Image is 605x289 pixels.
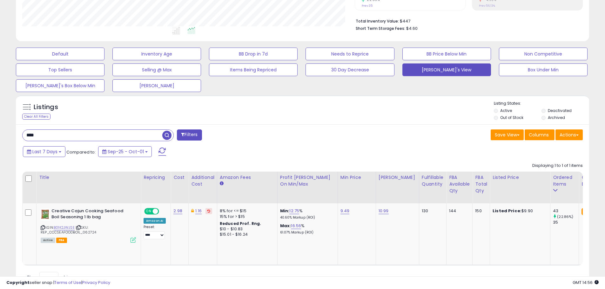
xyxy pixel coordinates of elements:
[6,280,110,286] div: seller snap | |
[22,114,50,120] div: Clear All Filters
[291,223,301,229] a: 16.56
[6,279,30,286] strong: Copyright
[548,108,572,113] label: Deactivated
[54,225,75,230] a: B01K2JWJSE
[112,79,201,92] button: [PERSON_NAME]
[548,115,565,120] label: Archived
[553,220,579,225] div: 35
[280,208,290,214] b: Min:
[379,208,389,214] a: 10.99
[23,146,65,157] button: Last 7 Days
[479,4,495,8] small: Prev: 56.13%
[82,279,110,286] a: Privacy Policy
[280,223,333,235] div: %
[56,238,67,243] span: FBA
[475,208,485,214] div: 150
[356,17,578,24] li: $447
[51,208,129,221] b: Creative Cajun Cooking Seafood Boil Seasoning 1 lb bag
[209,63,298,76] button: Items Being Repriced
[173,208,182,214] a: 2.98
[340,174,373,181] div: Min Price
[449,208,467,214] div: 144
[220,174,275,181] div: Amazon Fees
[491,129,524,140] button: Save View
[280,215,333,220] p: 40.60% Markup (ROI)
[340,208,350,214] a: 9.49
[173,174,186,181] div: Cost
[581,208,593,215] small: FBA
[220,227,272,232] div: $10 - $10.83
[41,208,136,242] div: ASIN:
[158,209,168,214] span: OFF
[209,48,298,60] button: BB Drop in 7d
[499,63,588,76] button: Box Under Min
[191,174,214,187] div: Additional Cost
[422,208,441,214] div: 130
[144,225,166,239] div: Preset:
[555,129,583,140] button: Actions
[54,279,81,286] a: Terms of Use
[112,63,201,76] button: Selling @ Max
[41,238,55,243] span: All listings currently available for purchase on Amazon
[66,149,96,155] span: Compared to:
[39,174,138,181] div: Title
[500,108,512,113] label: Active
[144,218,166,224] div: Amazon AI
[557,214,573,219] small: (22.86%)
[32,148,57,155] span: Last 7 Days
[306,48,394,60] button: Needs to Reprice
[280,208,333,220] div: %
[494,101,589,107] p: Listing States:
[493,174,548,181] div: Listed Price
[144,174,168,181] div: Repricing
[553,174,576,187] div: Ordered Items
[280,223,291,229] b: Max:
[475,174,487,194] div: FBA Total Qty
[402,48,491,60] button: BB Price Below Min
[34,103,58,112] h5: Listings
[41,208,50,221] img: 51UWgUa-+ML._SL40_.jpg
[220,214,272,220] div: 15% for > $15
[220,181,224,187] small: Amazon Fees.
[108,148,144,155] span: Sep-25 - Oct-01
[112,48,201,60] button: Inventory Age
[280,230,333,235] p: 61.07% Markup (ROI)
[27,274,73,280] span: Show: entries
[499,48,588,60] button: Non Competitive
[277,172,338,203] th: The percentage added to the cost of goods (COGS) that forms the calculator for Min & Max prices.
[220,232,272,237] div: $15.01 - $16.24
[41,225,96,234] span: | SKU: REP_CCCSEAFOODBOIL_062724
[573,279,599,286] span: 2025-10-9 14:56 GMT
[16,48,104,60] button: Default
[406,25,418,31] span: $4.60
[493,208,545,214] div: $9.90
[177,129,202,141] button: Filters
[529,132,549,138] span: Columns
[449,174,470,194] div: FBA Available Qty
[553,208,579,214] div: 43
[16,63,104,76] button: Top Sellers
[306,63,394,76] button: 30 Day Decrease
[98,146,152,157] button: Sep-25 - Oct-01
[362,4,373,8] small: Prev: 35
[500,115,523,120] label: Out of Stock
[532,163,583,169] div: Displaying 1 to 1 of 1 items
[220,221,261,226] b: Reduced Prof. Rng.
[379,174,416,181] div: [PERSON_NAME]
[402,63,491,76] button: [PERSON_NAME]'s View
[356,18,399,24] b: Total Inventory Value:
[525,129,555,140] button: Columns
[289,208,299,214] a: 12.75
[145,209,153,214] span: ON
[493,208,521,214] b: Listed Price:
[220,208,272,214] div: 8% for <= $15
[356,26,405,31] b: Short Term Storage Fees:
[280,174,335,187] div: Profit [PERSON_NAME] on Min/Max
[422,174,444,187] div: Fulfillable Quantity
[16,79,104,92] button: [PERSON_NAME]'s Box Below Min
[195,208,202,214] a: 1.16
